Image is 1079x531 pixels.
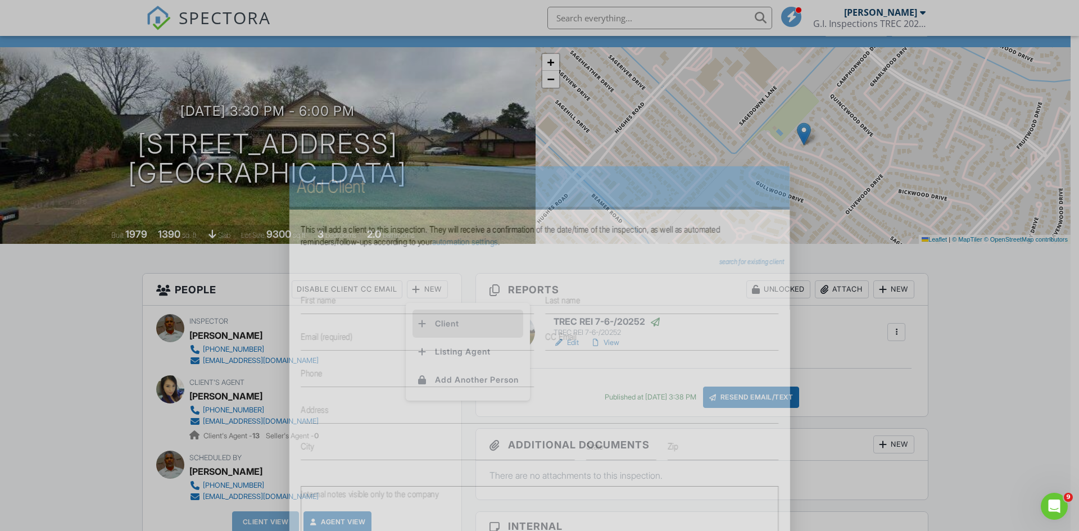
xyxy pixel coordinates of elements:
[301,403,329,415] label: Address
[545,293,580,306] label: Last name
[545,330,576,342] label: CC Email
[301,293,336,306] label: First name
[719,257,785,266] a: search for existing client
[301,223,778,248] p: This will add a client to this inspection. They will receive a confirmation of the date/time of t...
[1064,493,1073,502] span: 9
[1041,493,1068,520] iframe: Intercom live chat
[297,175,782,198] h2: Add Client
[719,257,785,265] i: search for existing client
[301,487,438,500] label: Internal notes visible only to the company
[432,236,498,247] a: automation settings
[668,439,678,452] label: Zip
[301,366,323,379] label: Phone
[301,330,352,342] label: Email (required)
[301,439,314,452] label: City
[586,439,604,452] label: State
